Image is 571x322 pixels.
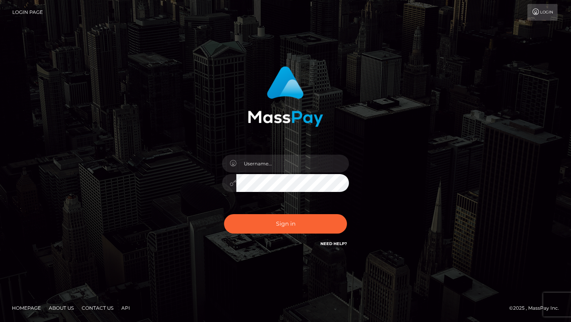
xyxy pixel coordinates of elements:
button: Sign in [224,214,347,234]
input: Username... [236,155,349,172]
a: Contact Us [79,302,117,314]
a: Need Help? [320,241,347,246]
a: About Us [46,302,77,314]
a: Homepage [9,302,44,314]
img: MassPay Login [248,66,323,127]
div: © 2025 , MassPay Inc. [509,304,565,312]
a: Login [527,4,558,21]
a: API [118,302,133,314]
a: Login Page [12,4,43,21]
